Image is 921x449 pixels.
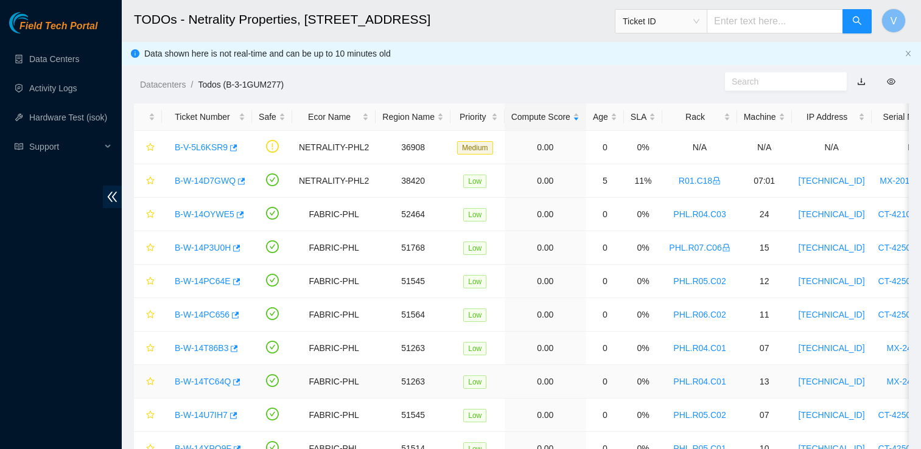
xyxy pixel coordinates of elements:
span: check-circle [266,274,279,287]
a: [TECHNICAL_ID] [799,410,865,420]
td: NETRALITY-PHL2 [292,164,376,198]
a: PHL.R05.C02 [673,410,726,420]
td: 07 [737,332,792,365]
td: 0 [586,365,624,399]
span: check-circle [266,374,279,387]
span: Low [463,242,486,255]
td: 0.00 [505,198,586,231]
td: 11% [624,164,662,198]
span: star [146,310,155,320]
span: Low [463,342,486,355]
button: star [141,171,155,190]
td: 0.00 [505,399,586,432]
span: star [146,176,155,186]
span: Low [463,308,486,322]
button: close [905,50,912,58]
span: check-circle [266,207,279,220]
span: Medium [457,141,493,155]
span: Low [463,175,486,188]
span: exclamation-circle [266,140,279,153]
td: 51263 [376,365,450,399]
td: 0 [586,131,624,164]
button: star [141,204,155,224]
td: 0% [624,365,662,399]
span: V [891,13,897,29]
a: Hardware Test (isok) [29,113,107,122]
span: Low [463,375,486,389]
td: 51263 [376,332,450,365]
td: 0% [624,298,662,332]
td: 0 [586,198,624,231]
td: FABRIC-PHL [292,298,376,332]
a: R01.C18lock [679,176,721,186]
td: 0% [624,231,662,265]
span: Field Tech Portal [19,21,97,32]
a: [TECHNICAL_ID] [799,209,865,219]
td: 0 [586,399,624,432]
span: check-circle [266,240,279,253]
span: Low [463,208,486,221]
td: 15 [737,231,792,265]
td: 0% [624,399,662,432]
button: star [141,405,155,425]
td: N/A [662,131,737,164]
span: check-circle [266,173,279,186]
span: check-circle [266,341,279,353]
a: B-W-14U7IH7 [175,410,228,420]
td: 51768 [376,231,450,265]
td: FABRIC-PHL [292,399,376,432]
td: 0.00 [505,164,586,198]
td: N/A [737,131,792,164]
td: 24 [737,198,792,231]
td: FABRIC-PHL [292,332,376,365]
td: 0.00 [505,298,586,332]
a: PHL.R04.C01 [673,343,726,353]
td: 0 [586,298,624,332]
span: star [146,344,155,353]
td: 13 [737,365,792,399]
button: star [141,305,155,324]
td: 5 [586,164,624,198]
a: Akamai TechnologiesField Tech Portal [9,22,97,38]
td: 0.00 [505,231,586,265]
span: eye [887,77,895,86]
td: 0.00 [505,265,586,298]
a: PHL.R04.C03 [673,209,726,219]
td: FABRIC-PHL [292,231,376,265]
td: 0 [586,332,624,365]
a: [TECHNICAL_ID] [799,243,865,252]
td: 0.00 [505,365,586,399]
button: download [848,72,875,91]
td: 07 [737,399,792,432]
span: lock [712,176,721,185]
a: PHL.R07.C06lock [669,243,730,252]
a: download [857,77,866,86]
a: PHL.R04.C01 [673,377,726,386]
td: 0% [624,198,662,231]
a: [TECHNICAL_ID] [799,377,865,386]
td: 07:01 [737,164,792,198]
span: star [146,377,155,387]
span: double-left [103,186,122,208]
span: Low [463,409,486,422]
button: star [141,338,155,358]
span: star [146,411,155,420]
span: star [146,143,155,153]
a: B-W-14PC64E [175,276,231,286]
a: B-V-5L6KSR9 [175,142,228,152]
button: star [141,372,155,391]
td: 52464 [376,198,450,231]
a: Activity Logs [29,83,77,93]
td: 0.00 [505,131,586,164]
span: Low [463,275,486,288]
td: 0 [586,231,624,265]
span: star [146,243,155,253]
td: FABRIC-PHL [292,198,376,231]
td: 51564 [376,298,450,332]
td: NETRALITY-PHL2 [292,131,376,164]
a: B-W-14P3U0H [175,243,231,252]
span: Support [29,134,101,159]
td: 0% [624,332,662,365]
td: FABRIC-PHL [292,365,376,399]
a: [TECHNICAL_ID] [799,310,865,319]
